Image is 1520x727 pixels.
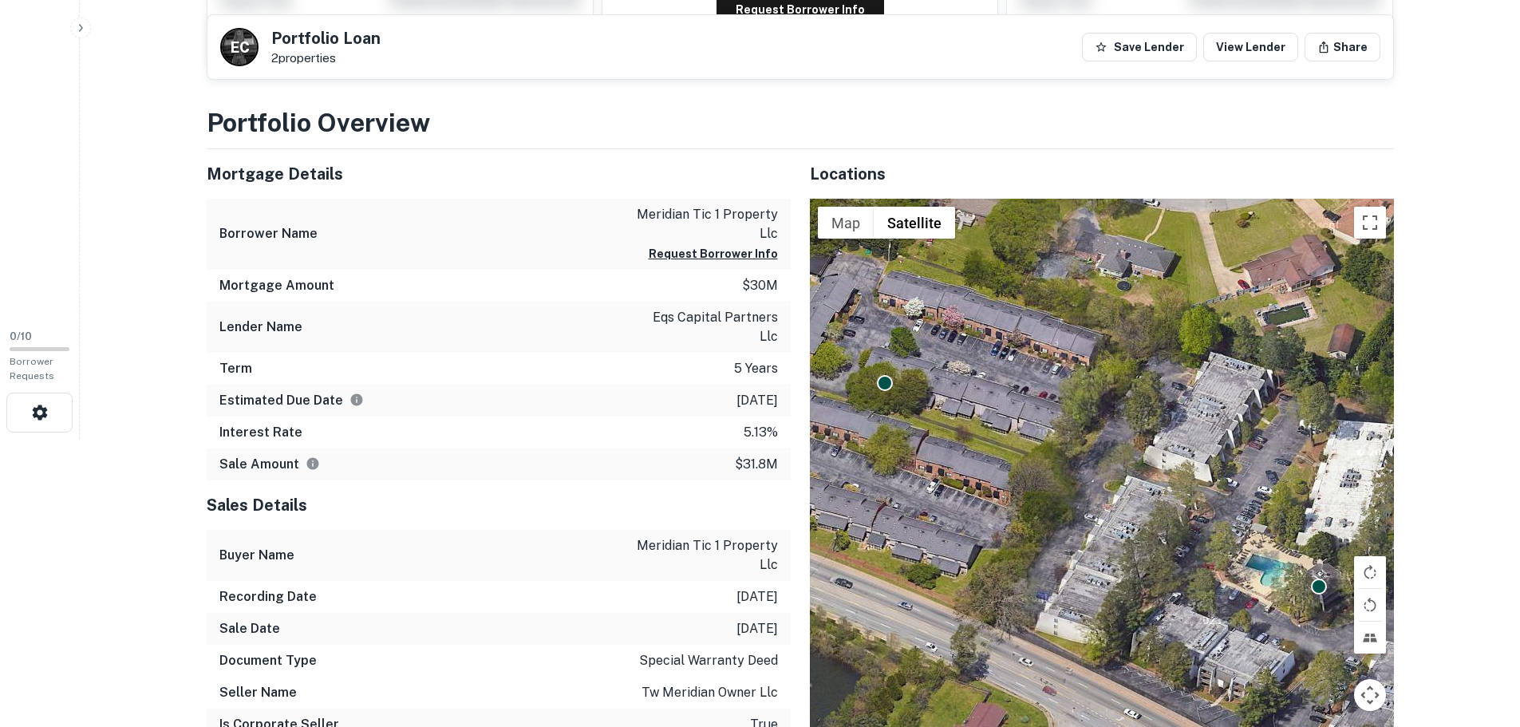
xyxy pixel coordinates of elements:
[735,455,778,474] p: $31.8m
[874,207,955,239] button: Show satellite imagery
[634,308,778,346] p: eqs capital partners llc
[1203,33,1298,61] a: View Lender
[207,493,791,517] h5: Sales Details
[219,619,280,638] h6: Sale Date
[736,619,778,638] p: [DATE]
[231,37,248,58] p: E C
[219,651,317,670] h6: Document Type
[219,587,317,606] h6: Recording Date
[219,683,297,702] h6: Seller Name
[349,393,364,407] svg: Estimate is based on a standard schedule for this type of loan.
[10,356,54,381] span: Borrower Requests
[219,359,252,378] h6: Term
[10,330,32,342] span: 0 / 10
[1354,589,1386,621] button: Rotate map counterclockwise
[219,546,294,565] h6: Buyer Name
[1354,207,1386,239] button: Toggle fullscreen view
[220,28,259,66] a: E C
[736,587,778,606] p: [DATE]
[639,651,778,670] p: special warranty deed
[1354,556,1386,588] button: Rotate map clockwise
[1305,33,1380,61] button: Share
[219,318,302,337] h6: Lender Name
[219,276,334,295] h6: Mortgage Amount
[818,207,874,239] button: Show street map
[219,391,364,410] h6: Estimated Due Date
[634,205,778,243] p: meridian tic 1 property llc
[207,162,791,186] h5: Mortgage Details
[219,423,302,442] h6: Interest Rate
[271,30,381,46] h5: Portfolio Loan
[649,244,778,263] button: Request Borrower Info
[219,224,318,243] h6: Borrower Name
[219,455,320,474] h6: Sale Amount
[744,423,778,442] p: 5.13%
[1440,599,1520,676] iframe: Chat Widget
[736,391,778,410] p: [DATE]
[742,276,778,295] p: $30m
[1354,622,1386,654] button: Tilt map
[810,162,1394,186] h5: Locations
[306,456,320,471] svg: The values displayed on the website are for informational purposes only and may be reported incor...
[1082,33,1197,61] button: Save Lender
[1354,679,1386,711] button: Map camera controls
[207,104,1394,142] h3: Portfolio Overview
[642,683,778,702] p: tw meridian owner llc
[634,536,778,575] p: meridian tic 1 property llc
[734,359,778,378] p: 5 years
[271,51,381,65] p: 2 properties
